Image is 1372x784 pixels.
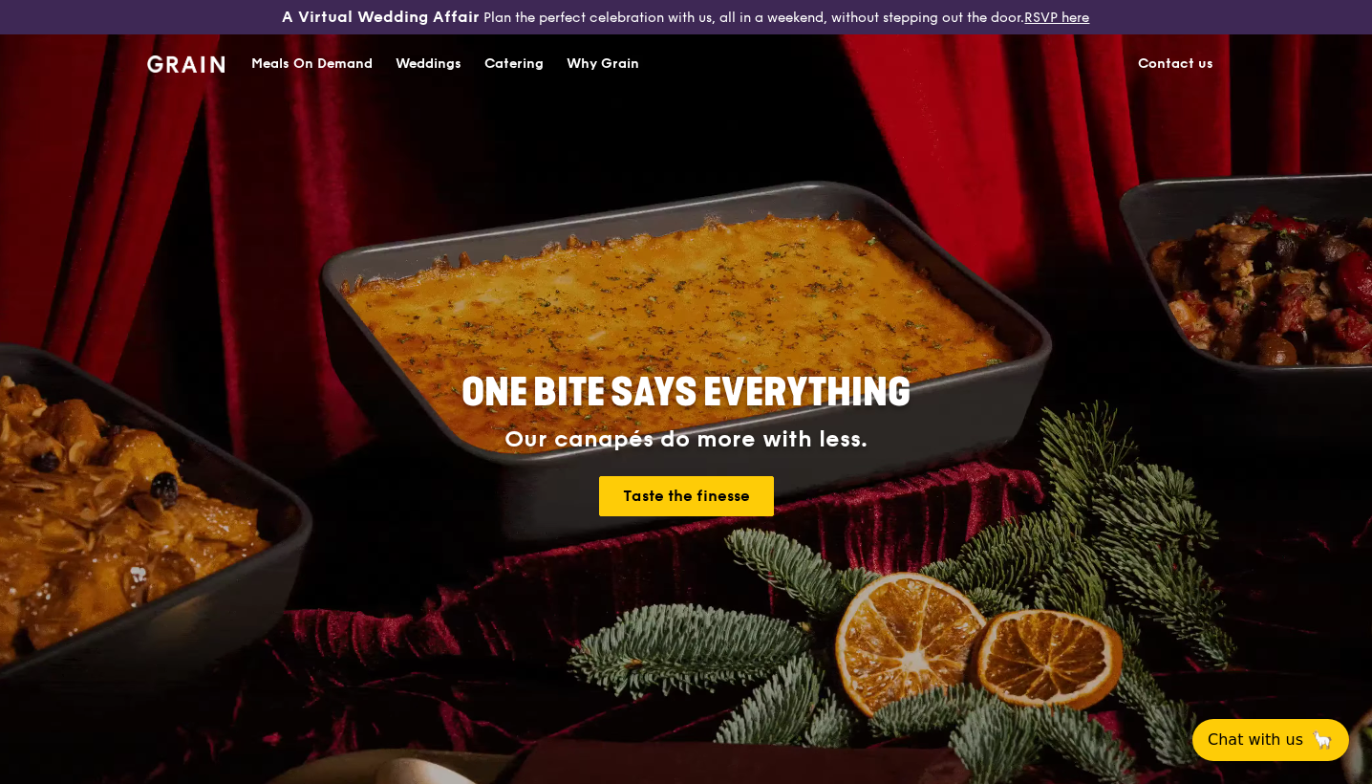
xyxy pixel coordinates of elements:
div: Why Grain [567,35,639,93]
button: Chat with us🦙 [1192,719,1349,761]
a: RSVP here [1024,10,1089,26]
span: 🦙 [1311,729,1334,751]
span: ONE BITE SAYS EVERYTHING [461,370,911,416]
a: Taste the finesse [599,476,774,516]
div: Plan the perfect celebration with us, all in a weekend, without stepping out the door. [228,8,1143,27]
div: Catering [484,35,544,93]
a: Why Grain [555,35,651,93]
div: Our canapés do more with less. [342,426,1030,453]
a: Weddings [384,35,473,93]
h3: A Virtual Wedding Affair [282,8,480,27]
img: Grain [147,55,225,73]
a: Catering [473,35,555,93]
div: Meals On Demand [251,35,373,93]
span: Chat with us [1208,729,1303,751]
a: Contact us [1126,35,1225,93]
a: GrainGrain [147,33,225,91]
div: Weddings [396,35,461,93]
